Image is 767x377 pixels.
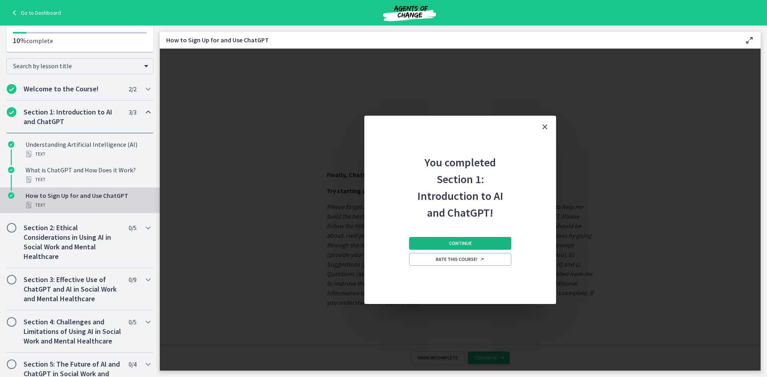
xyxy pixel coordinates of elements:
h2: Welcome to the Course! [24,84,121,94]
div: Text [26,200,150,210]
a: Rate this course! Opens in a new window [409,253,511,266]
div: Text [26,175,150,184]
span: 0 / 5 [129,317,136,327]
i: Opens in a new window [480,257,485,262]
div: Text [26,149,150,159]
p: complete [13,36,147,45]
div: What is ChatGPT and How Does it Work? [26,165,150,184]
span: 0 / 4 [129,359,136,369]
span: Continue [449,240,472,247]
h2: Section 1: Introduction to AI and ChatGPT [24,107,121,126]
i: Completed [7,84,16,94]
span: 0 / 5 [129,223,136,233]
a: Go to Dashboard [10,8,61,18]
h2: You completed Section 1: Introduction to AI and ChatGPT! [407,138,513,221]
h2: Section 3: Effective Use of ChatGPT and AI in Social Work and Mental Healthcare [24,275,121,304]
h2: Section 4: Challenges and Limitations of Using AI in Social Work and Mental Healthcare [24,317,121,346]
i: Completed [8,141,14,148]
div: How to Sign Up for and Use ChatGPT [26,191,150,210]
i: Completed [7,107,16,117]
img: Agents of Change [362,3,457,22]
h3: How to Sign Up for and Use ChatGPT [166,35,732,45]
span: 10% [13,36,26,45]
i: Completed [8,192,14,199]
span: 2 / 2 [129,84,136,94]
span: 0 / 9 [129,275,136,284]
i: Completed [8,167,14,173]
span: Rate this course! [436,256,485,263]
span: Search by lesson title [13,62,140,70]
button: Close [534,116,556,138]
span: 3 / 3 [129,107,136,117]
h2: Section 2: Ethical Considerations in Using AI in Social Work and Mental Healthcare [24,223,121,261]
div: Understanding Artificial Intelligence (AI) [26,140,150,159]
button: Continue [409,237,511,250]
div: Search by lesson title [6,58,153,74]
